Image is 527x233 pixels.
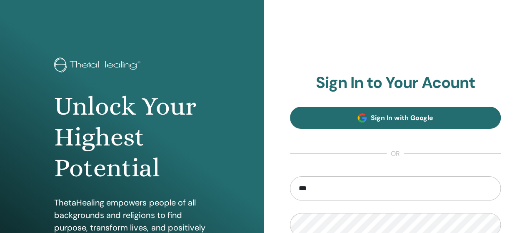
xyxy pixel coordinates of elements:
[387,149,404,159] span: or
[371,113,433,122] span: Sign In with Google
[54,91,209,184] h1: Unlock Your Highest Potential
[290,107,501,129] a: Sign In with Google
[290,73,501,93] h2: Sign In to Your Acount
